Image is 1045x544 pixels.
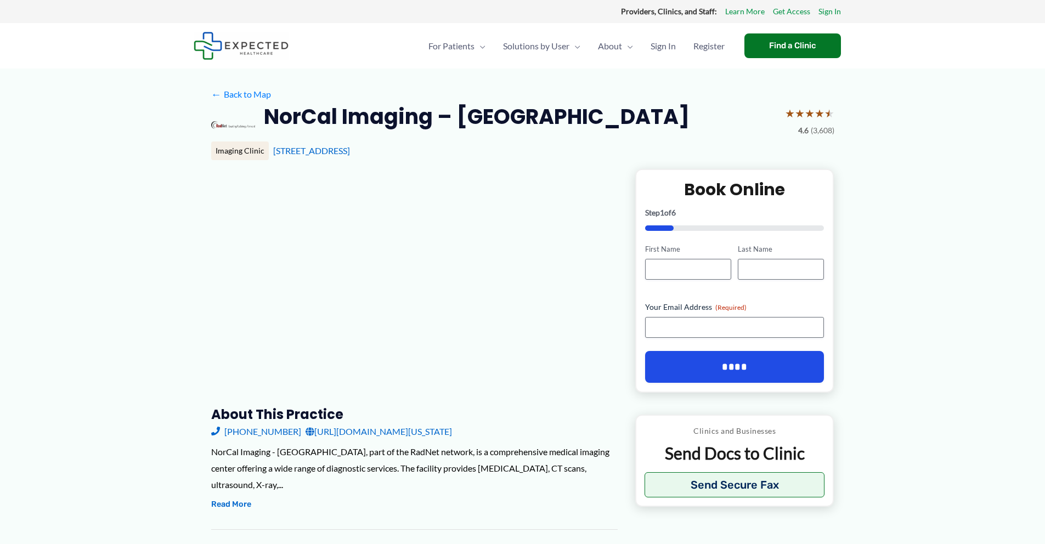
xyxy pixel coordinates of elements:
[645,302,824,313] label: Your Email Address
[645,472,825,497] button: Send Secure Fax
[725,4,765,19] a: Learn More
[211,444,618,492] div: NorCal Imaging - [GEOGRAPHIC_DATA], part of the RadNet network, is a comprehensive medical imagin...
[428,27,475,65] span: For Patients
[194,32,289,60] img: Expected Healthcare Logo - side, dark font, small
[671,208,676,217] span: 6
[795,103,805,123] span: ★
[211,406,618,423] h3: About this practice
[503,27,569,65] span: Solutions by User
[645,179,824,200] h2: Book Online
[811,123,834,138] span: (3,608)
[621,7,717,16] strong: Providers, Clinics, and Staff:
[645,443,825,464] p: Send Docs to Clinic
[660,208,664,217] span: 1
[211,498,251,511] button: Read More
[785,103,795,123] span: ★
[824,103,834,123] span: ★
[651,27,676,65] span: Sign In
[645,244,731,254] label: First Name
[273,145,350,156] a: [STREET_ADDRESS]
[420,27,733,65] nav: Primary Site Navigation
[306,423,452,440] a: [URL][DOMAIN_NAME][US_STATE]
[642,27,685,65] a: Sign In
[622,27,633,65] span: Menu Toggle
[715,303,747,311] span: (Required)
[494,27,589,65] a: Solutions by UserMenu Toggle
[589,27,642,65] a: AboutMenu Toggle
[569,27,580,65] span: Menu Toggle
[211,423,301,440] a: [PHONE_NUMBER]
[475,27,485,65] span: Menu Toggle
[264,103,690,130] h2: NorCal Imaging – [GEOGRAPHIC_DATA]
[818,4,841,19] a: Sign In
[798,123,809,138] span: 4.6
[645,209,824,217] p: Step of
[211,86,271,103] a: ←Back to Map
[211,141,269,160] div: Imaging Clinic
[805,103,815,123] span: ★
[685,27,733,65] a: Register
[598,27,622,65] span: About
[773,4,810,19] a: Get Access
[738,244,824,254] label: Last Name
[645,424,825,438] p: Clinics and Businesses
[211,89,222,99] span: ←
[744,33,841,58] a: Find a Clinic
[815,103,824,123] span: ★
[420,27,494,65] a: For PatientsMenu Toggle
[693,27,725,65] span: Register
